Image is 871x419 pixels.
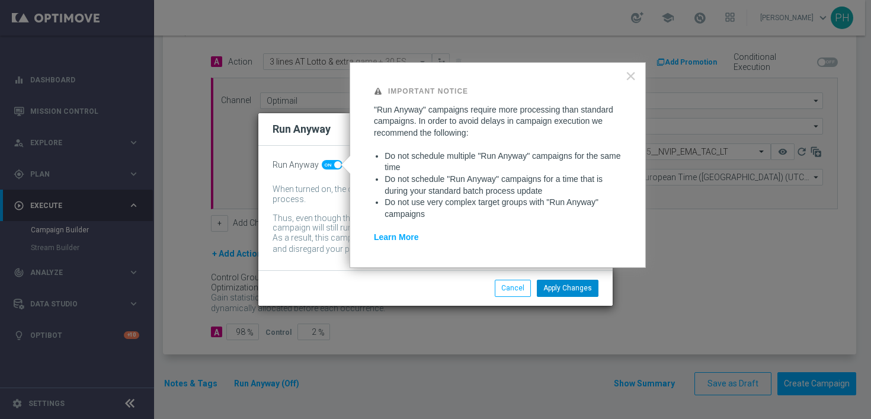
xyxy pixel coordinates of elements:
strong: Important Notice [388,87,468,95]
li: Do not schedule "Run Anyway" campaigns for a time that is during your standard batch process update [385,174,622,197]
a: Learn More [374,232,418,242]
li: Do not use very complex target groups with "Run Anyway" campaigns [385,197,622,220]
li: Do not schedule multiple "Run Anyway" campaigns for the same time [385,151,622,174]
h2: Run Anyway [273,122,331,136]
button: Apply Changes [537,280,598,296]
div: When turned on, the campaign will be executed regardless of your site's batch-data process. [273,184,581,204]
span: Run Anyway [273,160,319,170]
p: "Run Anyway" campaigns require more processing than standard campaigns. In order to avoid delays ... [374,104,622,139]
div: Thus, even though the batch-data process might not be complete by then, the campaign will still r... [273,213,581,234]
button: Close [625,66,636,85]
div: As a result, this campaign might include customers whose data has been changed and disregard your... [273,233,581,256]
button: Cancel [495,280,531,296]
